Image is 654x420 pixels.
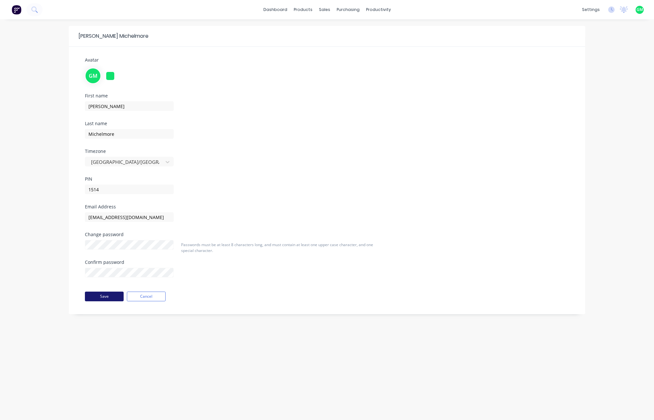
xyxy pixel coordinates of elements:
[579,5,603,15] div: settings
[85,205,240,209] div: Email Address
[85,232,174,237] div: Change password
[85,260,174,265] div: Confirm password
[316,5,333,15] div: sales
[363,5,394,15] div: productivity
[85,57,99,63] span: Avatar
[333,5,363,15] div: purchasing
[291,5,316,15] div: products
[85,292,124,301] button: Save
[637,7,643,13] span: GM
[85,121,240,126] div: Last name
[75,32,148,40] div: [PERSON_NAME] Michelmore
[127,292,166,301] button: Cancel
[85,94,240,98] div: First name
[85,177,240,181] div: PIN
[12,5,21,15] img: Factory
[85,149,240,154] div: Timezone
[181,242,373,253] span: Passwords must be at least 8 characters long, and must contain at least one upper case character,...
[89,72,97,80] span: GM
[260,5,291,15] a: dashboard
